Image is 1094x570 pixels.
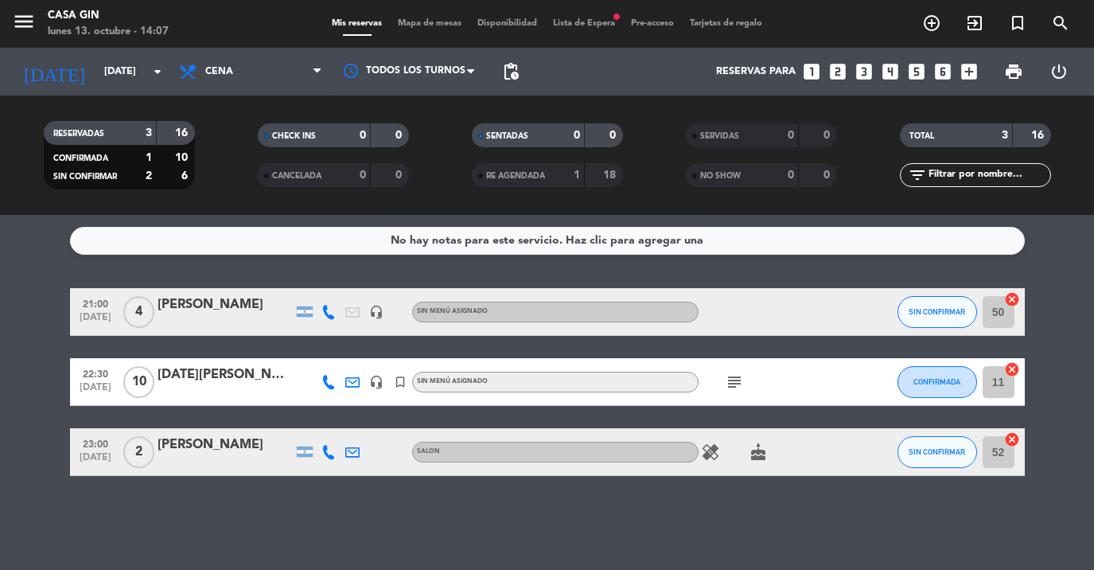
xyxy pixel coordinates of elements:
[1004,291,1020,307] i: cancel
[158,365,293,385] div: [DATE][PERSON_NAME]
[545,19,623,28] span: Lista de Espera
[1036,48,1082,96] div: LOG OUT
[158,435,293,455] div: [PERSON_NAME]
[12,54,96,89] i: [DATE]
[53,130,104,138] span: RESERVADAS
[574,170,580,181] strong: 1
[612,12,621,21] span: fiber_manual_record
[158,295,293,315] div: [PERSON_NAME]
[146,170,152,182] strong: 2
[76,452,115,470] span: [DATE]
[823,130,833,141] strong: 0
[369,375,383,389] i: headset_mic
[609,130,619,141] strong: 0
[574,130,580,141] strong: 0
[1002,130,1008,141] strong: 3
[12,10,36,33] i: menu
[880,61,901,82] i: looks_4
[53,173,117,181] span: SIN CONFIRMAR
[823,170,833,181] strong: 0
[369,305,383,319] i: headset_mic
[76,364,115,382] span: 22:30
[205,66,233,77] span: Cena
[959,61,979,82] i: add_box
[76,434,115,452] span: 23:00
[623,19,682,28] span: Pre-acceso
[801,61,822,82] i: looks_one
[146,152,152,163] strong: 1
[700,172,741,180] span: NO SHOW
[1051,14,1070,33] i: search
[603,170,619,181] strong: 18
[854,61,874,82] i: looks_3
[908,166,927,185] i: filter_list
[913,377,960,386] span: CONFIRMADA
[927,166,1050,184] input: Filtrar por nombre...
[897,296,977,328] button: SIN CONFIRMAR
[146,127,152,139] strong: 3
[393,375,407,389] i: turned_in_not
[1049,62,1069,81] i: power_settings_new
[965,14,984,33] i: exit_to_app
[53,154,108,162] span: CONFIRMADA
[749,443,768,462] i: cake
[76,294,115,312] span: 21:00
[324,19,390,28] span: Mis reservas
[175,152,191,163] strong: 10
[272,172,321,180] span: CANCELADA
[909,447,965,456] span: SIN CONFIRMAR
[123,436,154,468] span: 2
[469,19,545,28] span: Disponibilidad
[272,132,316,140] span: CHECK INS
[395,130,405,141] strong: 0
[909,307,965,316] span: SIN CONFIRMAR
[175,127,191,139] strong: 16
[922,14,941,33] i: add_circle_outline
[1008,14,1027,33] i: turned_in_not
[932,61,953,82] i: looks_6
[391,232,703,250] div: No hay notas para este servicio. Haz clic para agregar una
[827,61,848,82] i: looks_two
[725,373,744,392] i: subject
[1031,130,1047,141] strong: 16
[486,132,528,140] span: SENTADAS
[48,8,169,24] div: Casa Gin
[701,443,720,462] i: healing
[682,19,770,28] span: Tarjetas de regalo
[390,19,469,28] span: Mapa de mesas
[909,132,934,140] span: TOTAL
[76,312,115,330] span: [DATE]
[906,61,927,82] i: looks_5
[788,130,794,141] strong: 0
[700,132,739,140] span: SERVIDAS
[788,170,794,181] strong: 0
[486,172,545,180] span: RE AGENDADA
[897,436,977,468] button: SIN CONFIRMAR
[1004,431,1020,447] i: cancel
[123,366,154,398] span: 10
[417,378,488,385] span: Sin menú asignado
[1004,361,1020,377] i: cancel
[395,170,405,181] strong: 0
[48,24,169,40] div: lunes 13. octubre - 14:07
[12,10,36,39] button: menu
[181,170,191,182] strong: 6
[1004,62,1023,81] span: print
[501,62,520,81] span: pending_actions
[417,448,440,455] span: SALON
[417,308,488,314] span: Sin menú asignado
[76,382,115,400] span: [DATE]
[897,366,977,398] button: CONFIRMADA
[716,66,796,77] span: Reservas para
[360,130,366,141] strong: 0
[360,170,366,181] strong: 0
[123,296,154,328] span: 4
[148,62,167,81] i: arrow_drop_down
